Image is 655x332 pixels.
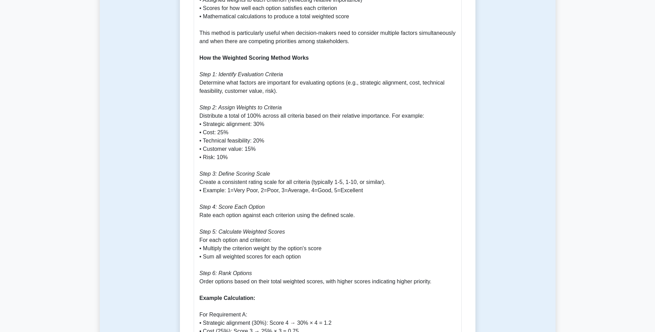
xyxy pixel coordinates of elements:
[200,71,283,77] i: Step 1: Identify Evaluation Criteria
[200,295,256,301] b: Example Calculation:
[200,105,282,110] i: Step 2: Assign Weights to Criteria
[200,270,252,276] i: Step 6: Rank Options
[200,55,309,61] b: How the Weighted Scoring Method Works
[200,204,265,210] i: Step 4: Score Each Option
[200,171,270,177] i: Step 3: Define Scoring Scale
[200,229,285,235] i: Step 5: Calculate Weighted Scores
